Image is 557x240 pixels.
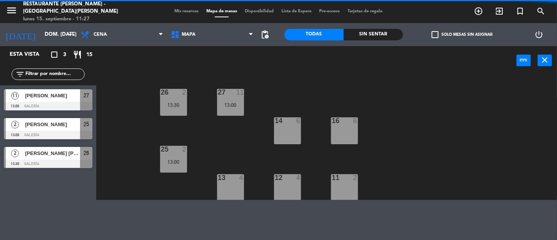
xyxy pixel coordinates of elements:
[25,149,80,157] span: [PERSON_NAME] [PERSON_NAME]
[94,32,107,37] span: Cena
[202,9,241,13] span: Mapa de mesas
[284,29,344,40] div: Todas
[182,146,187,153] div: 2
[171,9,202,13] span: Mis reservas
[432,31,493,38] label: Solo mesas sin asignar
[535,30,544,39] i: power_settings_new
[11,121,19,128] span: 2
[50,50,59,59] i: crop_square
[261,30,270,39] span: pending_actions
[536,7,545,16] i: search
[538,55,552,66] button: close
[73,50,82,59] i: restaurant
[84,120,89,129] span: 25
[517,55,531,66] button: power_input
[23,0,134,15] div: Restaurante [PERSON_NAME] - [GEOGRAPHIC_DATA][PERSON_NAME]
[25,70,84,78] input: Filtrar por nombre...
[25,92,80,100] span: [PERSON_NAME]
[6,5,17,19] button: menu
[66,30,75,39] i: arrow_drop_down
[4,50,55,59] div: Esta vista
[182,89,187,96] div: 2
[160,159,187,165] div: 13:00
[63,50,66,59] span: 3
[315,9,344,13] span: Pre-acceso
[344,9,386,13] span: Tarjetas de regalo
[353,174,358,181] div: 2
[25,120,80,128] span: [PERSON_NAME]
[86,50,92,59] span: 15
[241,9,278,13] span: Disponibilidad
[515,7,525,16] i: turned_in_not
[217,102,244,108] div: 13:00
[6,5,17,16] i: menu
[84,148,89,158] span: 26
[84,91,89,100] span: 27
[239,174,244,181] div: 4
[432,31,439,38] span: check_box_outline_blank
[278,9,315,13] span: Lista de Espera
[540,55,550,65] i: close
[11,150,19,157] span: 2
[474,7,483,16] i: add_circle_outline
[236,89,244,96] div: 11
[182,32,196,37] span: Mapa
[23,15,134,23] div: lunes 15. septiembre - 11:27
[344,29,403,40] div: Sin sentar
[15,70,25,79] i: filter_list
[519,55,529,65] i: power_input
[353,117,358,124] div: 6
[296,117,301,124] div: 6
[160,102,187,108] div: 13:30
[495,7,504,16] i: exit_to_app
[11,92,19,100] span: 11
[296,174,301,181] div: 4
